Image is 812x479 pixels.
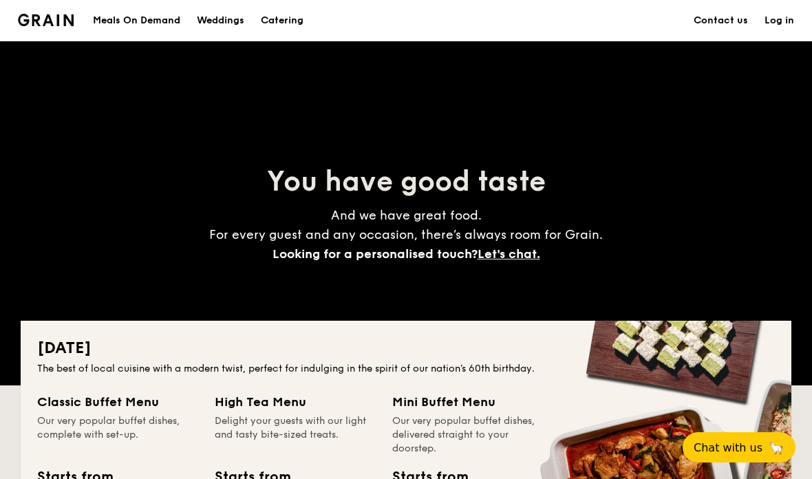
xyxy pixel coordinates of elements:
[267,165,546,198] span: You have good taste
[478,246,540,262] span: Let's chat.
[37,337,775,359] h2: [DATE]
[37,362,775,376] div: The best of local cuisine with a modern twist, perfect for indulging in the spirit of our nation’...
[215,414,376,456] div: Delight your guests with our light and tasty bite-sized treats.
[37,414,198,456] div: Our very popular buffet dishes, complete with set-up.
[694,441,762,454] span: Chat with us
[392,414,553,456] div: Our very popular buffet dishes, delivered straight to your doorstep.
[18,14,74,26] img: Grain
[273,246,478,262] span: Looking for a personalised touch?
[392,392,553,412] div: Mini Buffet Menu
[768,440,784,456] span: 🦙
[215,392,376,412] div: High Tea Menu
[209,208,603,262] span: And we have great food. For every guest and any occasion, there’s always room for Grain.
[18,14,74,26] a: Logotype
[37,392,198,412] div: Classic Buffet Menu
[683,432,795,462] button: Chat with us🦙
